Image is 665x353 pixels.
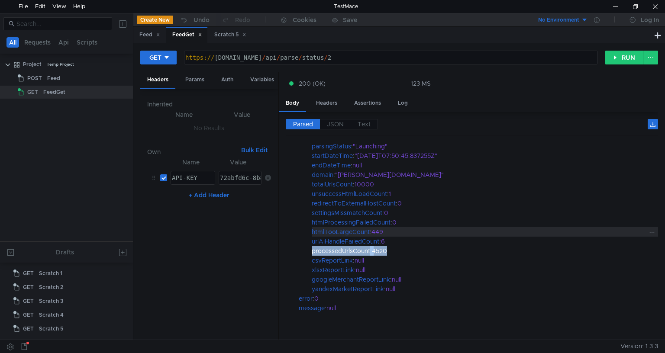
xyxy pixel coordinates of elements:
[312,284,384,294] div: yandexMarketReportLink
[23,281,34,294] span: GET
[43,86,65,99] div: FeedGet
[312,180,658,189] div: :
[56,37,71,48] button: Api
[243,72,281,88] div: Variables
[392,275,649,284] div: null
[147,99,271,109] h6: Inherited
[347,95,388,111] div: Assertions
[372,246,648,256] div: 4520
[47,58,74,71] div: Temp Project
[214,30,246,39] div: Scratch 5
[39,295,63,308] div: Scratch 3
[293,15,316,25] div: Cookies
[312,237,658,246] div: :
[312,256,353,265] div: csvReportLink
[312,256,658,265] div: :
[312,265,658,275] div: :
[140,51,177,64] button: GET
[312,170,333,180] div: domain
[312,160,351,170] div: endDateTime
[312,189,387,199] div: unsuccessHtmlLoadCount
[312,246,370,256] div: processedUrlsCount
[312,208,382,218] div: settingsMissmatchCount
[391,95,415,111] div: Log
[299,303,658,313] div: :
[312,170,658,180] div: :
[528,13,588,27] button: No Environment
[23,295,34,308] span: GET
[23,58,42,71] div: Project
[358,120,371,128] span: Text
[312,218,391,227] div: htmlProcessingFailedCount
[312,218,658,227] div: :
[355,180,647,189] div: 10000
[312,141,351,151] div: parsingStatus
[235,15,250,25] div: Redo
[386,284,649,294] div: null
[173,13,216,26] button: Undo
[312,237,379,246] div: urlAiHandleFailedCount
[137,16,173,24] button: Create New
[215,157,261,167] th: Value
[23,322,34,335] span: GET
[312,180,353,189] div: totalUrlsCount
[299,303,325,313] div: message
[39,322,63,335] div: Scratch 5
[605,51,644,64] button: RUN
[312,265,354,275] div: xlsxReportLink
[381,237,648,246] div: 6
[326,303,647,313] div: null
[299,294,658,303] div: :
[355,151,647,160] div: "[DATE]T07:50:45.837255Z"
[194,15,210,25] div: Undo
[314,294,646,303] div: 0
[214,72,240,88] div: Auth
[312,275,658,284] div: :
[309,95,344,111] div: Headers
[312,284,658,294] div: :
[312,227,658,237] div: :
[389,189,649,199] div: 1
[293,120,313,128] span: Parsed
[343,17,357,23] div: Save
[167,157,215,167] th: Name
[312,199,396,208] div: redirectToExternalHostCount
[538,16,579,24] div: No Environment
[23,267,34,280] span: GET
[74,37,100,48] button: Scripts
[397,199,649,208] div: 0
[139,30,160,39] div: Feed
[335,170,646,180] div: "[PERSON_NAME][DOMAIN_NAME]"
[149,53,161,62] div: GET
[327,120,344,128] span: JSON
[147,147,238,157] h6: Own
[213,109,271,120] th: Value
[23,308,34,321] span: GET
[22,37,53,48] button: Requests
[312,151,658,160] div: :
[355,256,647,265] div: null
[47,72,60,85] div: Feed
[27,72,42,85] span: POST
[56,247,74,257] div: Drafts
[299,294,313,303] div: error
[279,95,306,112] div: Body
[353,141,647,151] div: "Launching"
[356,265,647,275] div: null
[620,340,658,353] span: Version: 1.3.3
[16,19,107,29] input: Search...
[312,160,658,170] div: :
[194,124,224,132] nz-embed-empty: No Results
[178,72,211,88] div: Params
[216,13,256,26] button: Redo
[641,15,659,25] div: Log In
[392,218,649,227] div: 0
[172,30,202,39] div: FeedGet
[39,267,62,280] div: Scratch 1
[39,281,63,294] div: Scratch 2
[238,145,271,155] button: Bulk Edit
[371,227,648,237] div: 449
[312,227,370,237] div: htmlTooLargeCount
[39,308,64,321] div: Scratch 4
[312,141,658,151] div: :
